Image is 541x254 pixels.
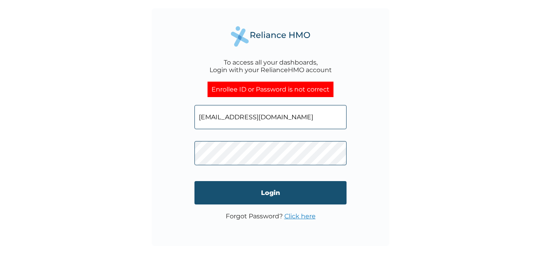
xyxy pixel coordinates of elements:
div: To access all your dashboards, Login with your RelianceHMO account [210,59,332,74]
input: Login [194,181,347,204]
img: Reliance Health's Logo [231,26,310,46]
p: Forgot Password? [226,212,316,220]
div: Enrollee ID or Password is not correct [208,82,333,97]
input: Email address or HMO ID [194,105,347,129]
a: Click here [284,212,316,220]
